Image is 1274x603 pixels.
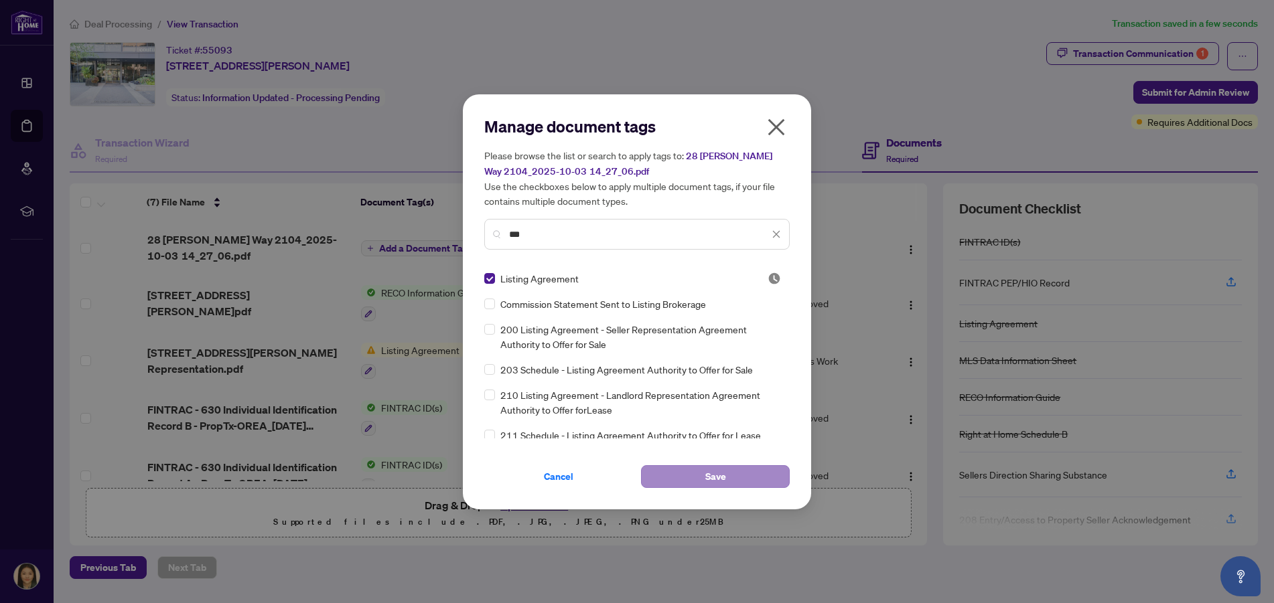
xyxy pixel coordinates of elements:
[500,428,761,442] span: 211 Schedule - Listing Agreement Authority to Offer for Lease
[484,116,790,137] h2: Manage document tags
[544,466,573,487] span: Cancel
[500,387,782,417] span: 210 Listing Agreement - Landlord Representation Agreement Authority to Offer forLease
[500,271,579,286] span: Listing Agreement
[772,230,781,239] span: close
[1220,556,1261,596] button: Open asap
[484,465,633,488] button: Cancel
[768,272,781,285] span: Pending Review
[500,362,753,377] span: 203 Schedule - Listing Agreement Authority to Offer for Sale
[484,150,772,177] span: 28 [PERSON_NAME] Way 2104_2025-10-03 14_27_06.pdf
[484,148,790,208] h5: Please browse the list or search to apply tags to: Use the checkboxes below to apply multiple doc...
[766,116,787,138] span: close
[705,466,726,487] span: Save
[768,272,781,285] img: status
[500,296,706,311] span: Commission Statement Sent to Listing Brokerage
[641,465,790,488] button: Save
[500,322,782,351] span: 200 Listing Agreement - Seller Representation Agreement Authority to Offer for Sale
